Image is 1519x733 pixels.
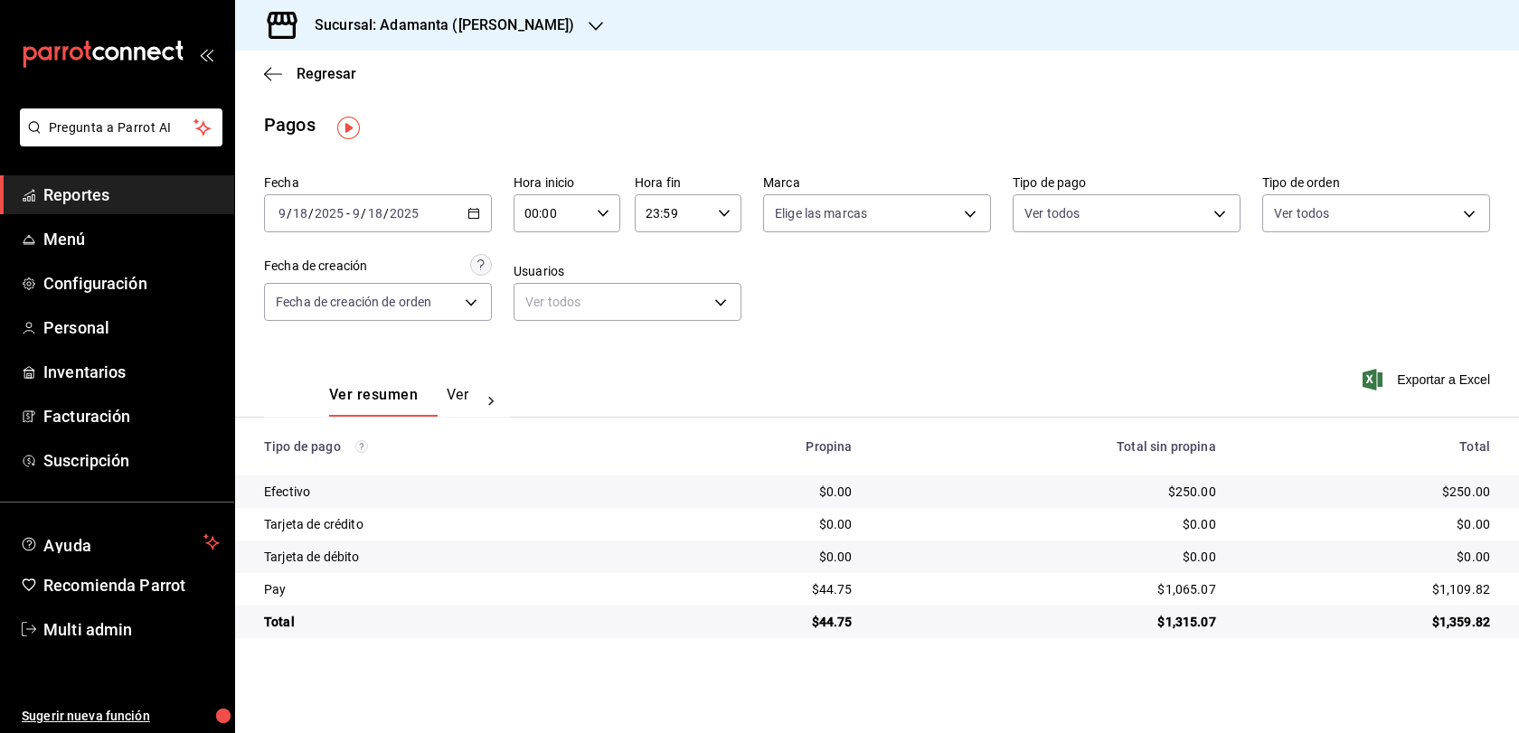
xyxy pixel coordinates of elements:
[22,707,220,726] span: Sugerir nueva función
[1013,176,1241,189] label: Tipo de pago
[43,404,220,428] span: Facturación
[264,613,639,631] div: Total
[635,176,741,189] label: Hora fin
[447,386,514,417] button: Ver pagos
[361,206,366,221] span: /
[668,548,853,566] div: $0.00
[49,118,194,137] span: Pregunta a Parrot AI
[775,204,867,222] span: Elige las marcas
[43,573,220,597] span: Recomienda Parrot
[264,483,639,501] div: Efectivo
[329,386,418,417] button: Ver resumen
[43,448,220,473] span: Suscripción
[882,548,1216,566] div: $0.00
[337,117,360,139] img: Tooltip marker
[43,227,220,251] span: Menú
[668,439,853,454] div: Propina
[1245,515,1490,533] div: $0.00
[882,515,1216,533] div: $0.00
[514,283,741,321] div: Ver todos
[264,257,367,276] div: Fecha de creación
[668,483,853,501] div: $0.00
[1274,204,1329,222] span: Ver todos
[300,14,574,36] h3: Sucursal: Adamanta ([PERSON_NAME])
[882,439,1216,454] div: Total sin propina
[43,183,220,207] span: Reportes
[264,65,356,82] button: Regresar
[1245,548,1490,566] div: $0.00
[43,617,220,642] span: Multi admin
[276,293,431,311] span: Fecha de creación de orden
[1245,483,1490,501] div: $250.00
[308,206,314,221] span: /
[199,47,213,61] button: open_drawer_menu
[278,206,287,221] input: --
[389,206,420,221] input: ----
[43,360,220,384] span: Inventarios
[264,439,639,454] div: Tipo de pago
[367,206,383,221] input: --
[20,108,222,146] button: Pregunta a Parrot AI
[264,515,639,533] div: Tarjeta de crédito
[43,315,220,340] span: Personal
[383,206,389,221] span: /
[264,580,639,598] div: Pay
[43,271,220,296] span: Configuración
[1262,176,1490,189] label: Tipo de orden
[514,265,741,277] label: Usuarios
[346,206,350,221] span: -
[882,580,1216,598] div: $1,065.07
[355,440,368,453] svg: Los pagos realizados con Pay y otras terminales son montos brutos.
[514,176,620,189] label: Hora inicio
[13,131,222,150] a: Pregunta a Parrot AI
[1245,613,1490,631] div: $1,359.82
[1024,204,1080,222] span: Ver todos
[264,176,492,189] label: Fecha
[43,531,196,553] span: Ayuda
[329,386,473,417] div: navigation tabs
[314,206,344,221] input: ----
[292,206,308,221] input: --
[668,613,853,631] div: $44.75
[352,206,361,221] input: --
[668,580,853,598] div: $44.75
[287,206,292,221] span: /
[1366,369,1490,390] button: Exportar a Excel
[297,65,356,82] span: Regresar
[882,483,1216,501] div: $250.00
[1245,580,1490,598] div: $1,109.82
[264,548,639,566] div: Tarjeta de débito
[264,111,316,138] div: Pagos
[763,176,991,189] label: Marca
[668,515,853,533] div: $0.00
[1245,439,1490,454] div: Total
[882,613,1216,631] div: $1,315.07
